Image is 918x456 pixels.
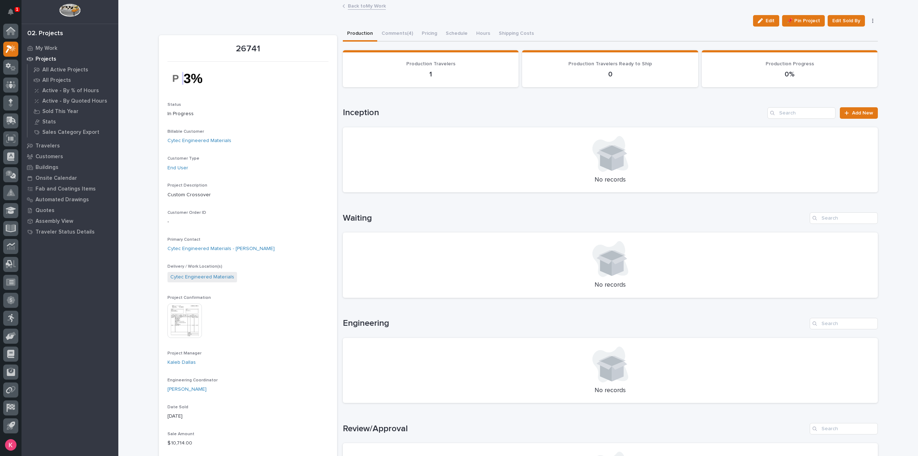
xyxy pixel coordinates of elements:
a: Cytec Engineered Materials [167,137,231,145]
a: All Projects [28,75,118,85]
button: Pricing [417,27,441,42]
h1: Review/Approval [343,424,807,434]
a: Kaleb Dallas [167,359,196,366]
p: No records [351,281,869,289]
a: Quotes [22,205,118,216]
span: Customer Type [167,156,199,161]
p: Projects [36,56,56,62]
span: Production Travelers [406,61,455,66]
button: Notifications [3,4,18,19]
span: Edit Sold By [832,17,860,25]
button: Comments (4) [377,27,417,42]
a: My Work [22,43,118,53]
span: Edit [766,18,775,24]
p: 1 [16,7,18,12]
p: Stats [42,119,56,125]
button: Production [343,27,377,42]
input: Search [810,212,878,224]
p: 0% [710,70,869,79]
a: Active - By Quoted Hours [28,96,118,106]
a: Back toMy Work [348,1,386,10]
p: My Work [36,45,57,52]
a: Cytec Engineered Materials - [PERSON_NAME] [167,245,275,253]
p: Sales Category Export [42,129,99,136]
p: All Projects [42,77,71,84]
span: Billable Customer [167,130,204,134]
a: Projects [22,53,118,64]
button: Shipping Costs [495,27,538,42]
span: 📌 Pin Project [787,17,820,25]
span: Project Manager [167,351,202,356]
p: No records [351,387,869,395]
h1: Waiting [343,213,807,224]
div: Notifications1 [9,9,18,20]
span: Delivery / Work Location(s) [167,264,222,269]
p: Active - By % of Hours [42,88,99,94]
img: Workspace Logo [59,4,80,17]
span: Production Progress [766,61,814,66]
span: Project Confirmation [167,296,211,300]
a: Automated Drawings [22,194,118,205]
p: Assembly View [36,218,73,225]
p: In Progress [167,110,328,118]
a: [PERSON_NAME] [167,386,207,393]
h1: Engineering [343,318,807,329]
p: Buildings [36,164,58,171]
a: Traveler Status Details [22,226,118,237]
p: Traveler Status Details [36,229,95,235]
a: Sales Category Export [28,127,118,137]
a: Assembly View [22,216,118,226]
p: Quotes [36,207,55,214]
span: Date Sold [167,405,188,409]
a: Customers [22,151,118,162]
p: All Active Projects [42,67,88,73]
p: Travelers [36,143,60,149]
p: Customers [36,154,63,160]
a: Cytec Engineered Materials [170,273,234,281]
p: Automated Drawings [36,197,89,203]
p: No records [351,176,869,184]
button: Edit [753,15,779,27]
button: users-avatar [3,437,18,452]
a: Stats [28,117,118,127]
button: Edit Sold By [828,15,865,27]
div: 02. Projects [27,30,63,38]
p: - [167,218,328,226]
button: Hours [472,27,495,42]
span: Engineering Coordinator [167,378,218,382]
p: Fab and Coatings Items [36,186,96,192]
span: Add New [852,111,873,116]
a: Onsite Calendar [22,173,118,183]
span: Customer Order ID [167,211,206,215]
a: All Active Projects [28,65,118,75]
a: Add New [840,107,877,119]
input: Search [810,423,878,434]
p: 0 [531,70,690,79]
a: Travelers [22,140,118,151]
p: Active - By Quoted Hours [42,98,107,104]
h1: Inception [343,108,765,118]
button: 📌 Pin Project [782,15,825,27]
span: Project Description [167,183,207,188]
p: 26741 [167,44,328,54]
a: End User [167,164,188,172]
p: Sold This Year [42,108,79,115]
span: Primary Contact [167,238,200,242]
a: Fab and Coatings Items [22,183,118,194]
img: rJLp-0D5tOgYbR4FkEvm1nd7L9wMFukwZiZoFTxy3SM [167,66,221,91]
a: Sold This Year [28,106,118,116]
a: Buildings [22,162,118,173]
a: Active - By % of Hours [28,85,118,95]
input: Search [767,107,836,119]
input: Search [810,318,878,329]
button: Schedule [441,27,472,42]
p: 1 [351,70,510,79]
span: Production Travelers Ready to Ship [568,61,652,66]
span: Sale Amount [167,432,194,436]
p: [DATE] [167,413,328,420]
p: Onsite Calendar [36,175,77,182]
